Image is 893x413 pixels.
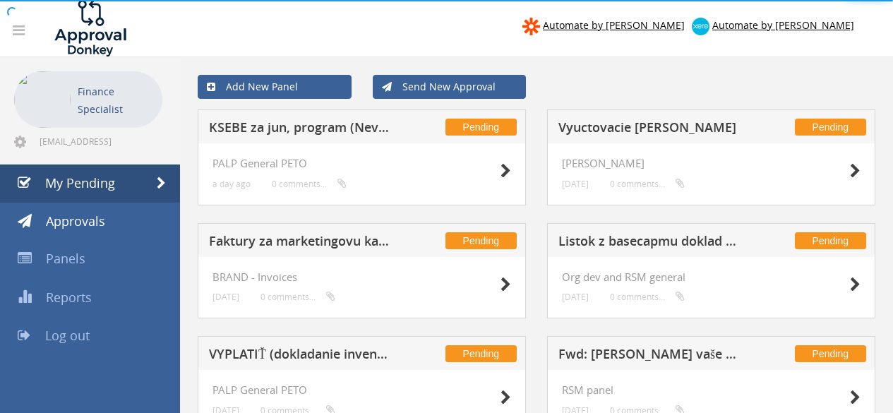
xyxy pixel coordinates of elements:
h5: Fwd: [PERSON_NAME] vaše potvrdenie o zaplatení [558,347,742,365]
span: [EMAIL_ADDRESS][DOMAIN_NAME] [40,136,160,147]
small: 0 comments... [610,292,685,302]
span: Automate by [PERSON_NAME] [543,18,685,32]
span: Pending [445,119,517,136]
span: Pending [795,119,866,136]
h5: KSEBE za jun, program (Nevplyatena - treba co najskor vyplatit) [209,121,392,138]
h4: PALP General PETO [212,384,511,396]
span: Pending [445,232,517,249]
h4: BRAND - Invoices [212,271,511,283]
h4: PALP General PETO [212,157,511,169]
h5: VYPLATIŤ (dokladanie inventúra) + vyplatené Súľov [209,347,392,365]
span: Reports [46,289,92,306]
span: Automate by [PERSON_NAME] [712,18,854,32]
small: 0 comments... [260,292,335,302]
small: [DATE] [562,292,589,302]
a: Add New Panel [198,75,352,99]
span: Pending [795,232,866,249]
span: Pending [445,345,517,362]
h5: Vyuctovacie [PERSON_NAME] [558,121,742,138]
h5: Listok z basecapmu doklad ZSSK [558,234,742,252]
small: a day ago [212,179,251,189]
span: Log out [45,327,90,344]
small: [DATE] [562,179,589,189]
img: zapier-logomark.png [522,18,540,35]
img: xero-logo.png [692,18,709,35]
a: Send New Approval [373,75,527,99]
small: 0 comments... [272,179,347,189]
h5: Faktury za marketingovu kampan na evidenciu [209,234,392,252]
h4: RSM panel [562,384,861,396]
small: [DATE] [212,292,239,302]
h4: [PERSON_NAME] [562,157,861,169]
h4: Org dev and RSM general [562,271,861,283]
span: Approvals [46,213,105,229]
span: Pending [795,345,866,362]
p: Finance Specialist [78,83,155,118]
span: My Pending [45,174,115,191]
span: Panels [46,250,85,267]
small: 0 comments... [610,179,685,189]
